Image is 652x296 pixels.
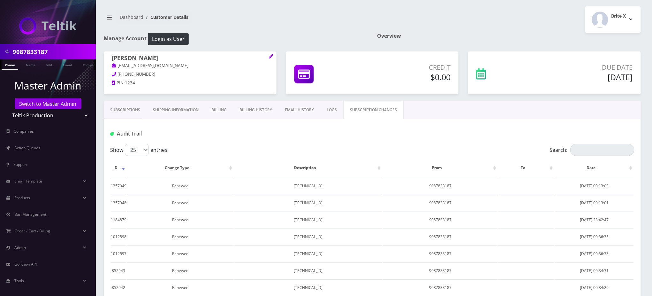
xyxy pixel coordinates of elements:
[112,80,125,86] a: PIN:
[111,159,126,177] th: ID: activate to sort column ascending
[14,178,42,184] span: Email Template
[383,245,498,262] td: 9087833187
[13,46,94,58] input: Search in Company
[585,6,641,33] button: Brite X
[110,132,114,136] img: Audit Trail
[13,162,27,167] span: Support
[15,228,50,234] span: Order / Cart / Billing
[377,33,641,39] h1: Overview
[118,71,155,77] span: [PHONE_NUMBER]
[234,279,382,296] td: [TECHNICAL_ID]
[110,144,167,156] label: Show entries
[532,63,633,72] p: Due Date
[147,35,189,42] a: Login as User
[112,63,189,69] a: [EMAIL_ADDRESS][DOMAIN_NAME]
[127,245,234,262] td: Renewed
[14,278,24,284] span: Tools
[498,159,554,177] th: To: activate to sort column ascending
[234,245,382,262] td: [TECHNICAL_ID]
[570,144,634,156] input: Search:
[383,262,498,279] td: 9087833187
[2,59,18,70] a: Phone
[14,261,37,267] span: Go Know API
[320,101,343,119] a: LOGS
[363,63,451,72] p: Credit
[110,131,278,137] h1: Audit Trail
[111,229,126,245] td: 1012598
[233,101,278,119] a: Billing History
[80,59,101,69] a: Company
[14,212,46,217] span: Ban Management
[14,145,40,151] span: Action Queues
[555,279,634,296] td: [DATE] 00:34:29
[14,129,34,134] span: Companies
[120,14,143,20] a: Dashboard
[532,72,633,82] h5: [DATE]
[234,212,382,228] td: [TECHNICAL_ID]
[148,33,189,45] button: Login as User
[127,159,234,177] th: Change Type: activate to sort column ascending
[14,195,30,200] span: Products
[555,178,634,194] td: [DATE] 00:13:03
[111,178,126,194] td: 1357949
[234,229,382,245] td: [TECHNICAL_ID]
[143,14,188,20] li: Customer Details
[43,59,55,69] a: SIM
[111,212,126,228] td: 1184879
[278,101,320,119] a: EMAIL HISTORY
[383,279,498,296] td: 9087833187
[555,195,634,211] td: [DATE] 00:13:01
[234,159,382,177] th: Description: activate to sort column ascending
[104,33,368,45] h1: Manage Account
[111,195,126,211] td: 1357948
[383,195,498,211] td: 9087833187
[234,195,382,211] td: [TECHNICAL_ID]
[104,11,368,29] nav: breadcrumb
[383,229,498,245] td: 9087833187
[205,101,233,119] a: Billing
[234,262,382,279] td: [TECHNICAL_ID]
[127,178,234,194] td: Renewed
[111,245,126,262] td: 1012597
[60,59,75,69] a: Email
[125,80,135,86] span: 1234
[611,13,626,19] h2: Brite X
[555,212,634,228] td: [DATE] 23:42:47
[555,245,634,262] td: [DATE] 00:36:33
[23,59,39,69] a: Name
[234,178,382,194] td: [TECHNICAL_ID]
[127,262,234,279] td: Renewed
[383,212,498,228] td: 9087833187
[343,101,404,119] a: SUBSCRIPTION CHANGES
[127,195,234,211] td: Renewed
[147,101,205,119] a: Shipping Information
[363,72,451,82] h5: $0.00
[550,144,634,156] label: Search:
[14,245,26,250] span: Admin
[111,279,126,296] td: 852942
[125,144,149,156] select: Showentries
[555,262,634,279] td: [DATE] 00:34:31
[127,229,234,245] td: Renewed
[19,17,77,35] img: Teltik Production
[15,98,81,109] a: Switch to Master Admin
[127,212,234,228] td: Renewed
[383,159,498,177] th: From: activate to sort column ascending
[383,178,498,194] td: 9087833187
[111,262,126,279] td: 852943
[112,55,269,62] h1: [PERSON_NAME]
[555,159,634,177] th: Date: activate to sort column ascending
[104,101,147,119] a: Subscriptions
[555,229,634,245] td: [DATE] 00:36:35
[127,279,234,296] td: Renewed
